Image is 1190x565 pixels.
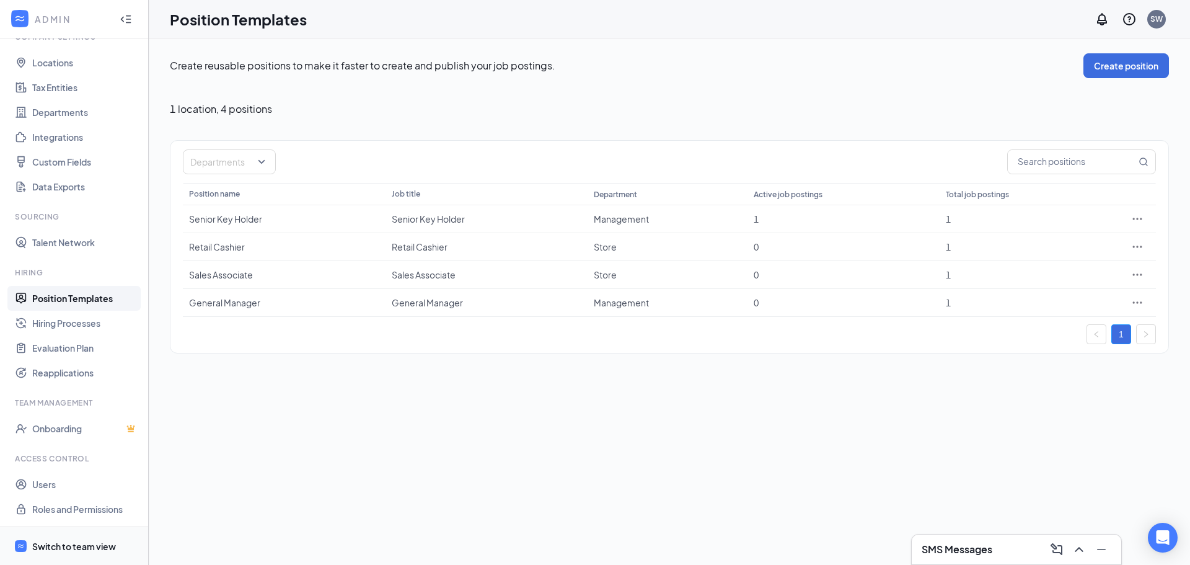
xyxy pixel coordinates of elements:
[32,360,138,385] a: Reapplications
[32,230,138,255] a: Talent Network
[15,398,136,408] div: Team Management
[588,205,747,233] td: Management
[1136,324,1156,344] button: right
[392,296,582,309] div: General Manager
[392,189,420,198] span: Job title
[32,540,116,553] div: Switch to team view
[946,213,1113,225] div: 1
[189,189,240,198] span: Position name
[189,296,379,309] div: General Manager
[14,12,26,25] svg: WorkstreamLogo
[940,183,1119,205] th: Total job postings
[1047,540,1067,559] button: ComposeMessage
[1142,331,1150,338] span: right
[754,213,933,225] div: 1
[15,267,136,278] div: Hiring
[1148,523,1178,553] div: Open Intercom Messenger
[170,9,307,30] h1: Position Templates
[170,103,272,115] span: 1 location , 4 positions
[32,75,138,100] a: Tax Entities
[32,336,138,360] a: Evaluation Plan
[1150,14,1163,24] div: SW
[588,261,747,289] td: Store
[1122,12,1137,27] svg: QuestionInfo
[747,183,940,205] th: Active job postings
[1095,12,1109,27] svg: Notifications
[32,286,138,311] a: Position Templates
[189,241,379,253] div: Retail Cashier
[1093,331,1100,338] span: left
[170,59,1083,73] p: Create reusable positions to make it faster to create and publish your job postings.
[754,269,933,281] div: 0
[754,241,933,253] div: 0
[392,241,582,253] div: Retail Cashier
[946,241,1113,253] div: 1
[946,296,1113,309] div: 1
[946,269,1113,281] div: 1
[1131,213,1144,225] svg: Ellipses
[32,472,138,497] a: Users
[32,149,138,174] a: Custom Fields
[189,213,379,225] div: Senior Key Holder
[32,125,138,149] a: Integrations
[1049,542,1064,557] svg: ComposeMessage
[1139,157,1148,167] svg: MagnifyingGlass
[1131,296,1144,309] svg: Ellipses
[588,183,747,205] th: Department
[1131,269,1144,281] svg: Ellipses
[32,416,138,441] a: OnboardingCrown
[588,233,747,261] td: Store
[15,211,136,222] div: Sourcing
[17,542,25,550] svg: WorkstreamLogo
[32,174,138,199] a: Data Exports
[15,453,136,464] div: Access control
[1131,241,1144,253] svg: Ellipses
[32,100,138,125] a: Departments
[1086,324,1106,344] button: left
[1008,150,1136,174] input: Search positions
[120,13,132,25] svg: Collapse
[1094,542,1109,557] svg: Minimize
[1086,324,1106,344] li: Previous Page
[32,50,138,75] a: Locations
[588,289,747,317] td: Management
[1091,540,1111,559] button: Minimize
[1069,540,1089,559] button: ChevronUp
[1072,542,1086,557] svg: ChevronUp
[1111,324,1131,344] li: 1
[922,543,992,556] h3: SMS Messages
[1136,324,1156,344] li: Next Page
[1112,325,1130,344] a: 1
[754,296,933,309] div: 0
[392,269,582,281] div: Sales Associate
[32,497,138,522] a: Roles and Permissions
[189,269,379,281] div: Sales Associate
[392,213,582,225] div: Senior Key Holder
[1083,53,1169,78] button: Create position
[35,13,108,25] div: ADMIN
[32,311,138,336] a: Hiring Processes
